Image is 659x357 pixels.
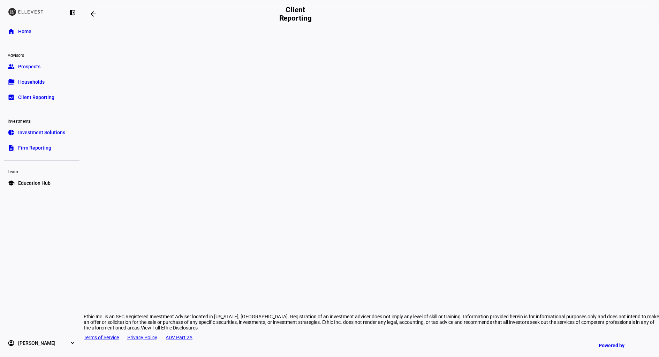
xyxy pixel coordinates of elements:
[8,28,15,35] eth-mat-symbol: home
[127,335,157,340] a: Privacy Policy
[18,94,54,101] span: Client Reporting
[141,325,198,331] span: View Full Ethic Disclosures
[18,180,51,187] span: Education Hub
[89,10,98,18] mat-icon: arrow_backwards
[18,63,40,70] span: Prospects
[4,141,79,155] a: descriptionFirm Reporting
[8,340,15,347] eth-mat-symbol: account_circle
[4,90,79,104] a: bid_landscapeClient Reporting
[8,63,15,70] eth-mat-symbol: group
[8,129,15,136] eth-mat-symbol: pie_chart
[18,78,45,85] span: Households
[4,50,79,60] div: Advisors
[84,314,659,331] div: Ethic Inc. is an SEC Registered Investment Adviser located in [US_STATE], [GEOGRAPHIC_DATA]. Regi...
[274,6,316,22] h2: Client Reporting
[18,28,31,35] span: Home
[69,340,76,347] eth-mat-symbol: expand_more
[4,24,79,38] a: homeHome
[595,339,649,352] a: Powered by
[18,144,51,151] span: Firm Reporting
[18,340,55,347] span: [PERSON_NAME]
[4,60,79,74] a: groupProspects
[8,78,15,85] eth-mat-symbol: folder_copy
[8,180,15,187] eth-mat-symbol: school
[166,335,192,340] a: ADV Part 2A
[4,126,79,139] a: pie_chartInvestment Solutions
[8,144,15,151] eth-mat-symbol: description
[4,75,79,89] a: folder_copyHouseholds
[69,9,76,16] eth-mat-symbol: left_panel_close
[8,94,15,101] eth-mat-symbol: bid_landscape
[4,166,79,176] div: Learn
[84,335,119,340] a: Terms of Service
[18,129,65,136] span: Investment Solutions
[4,116,79,126] div: Investments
